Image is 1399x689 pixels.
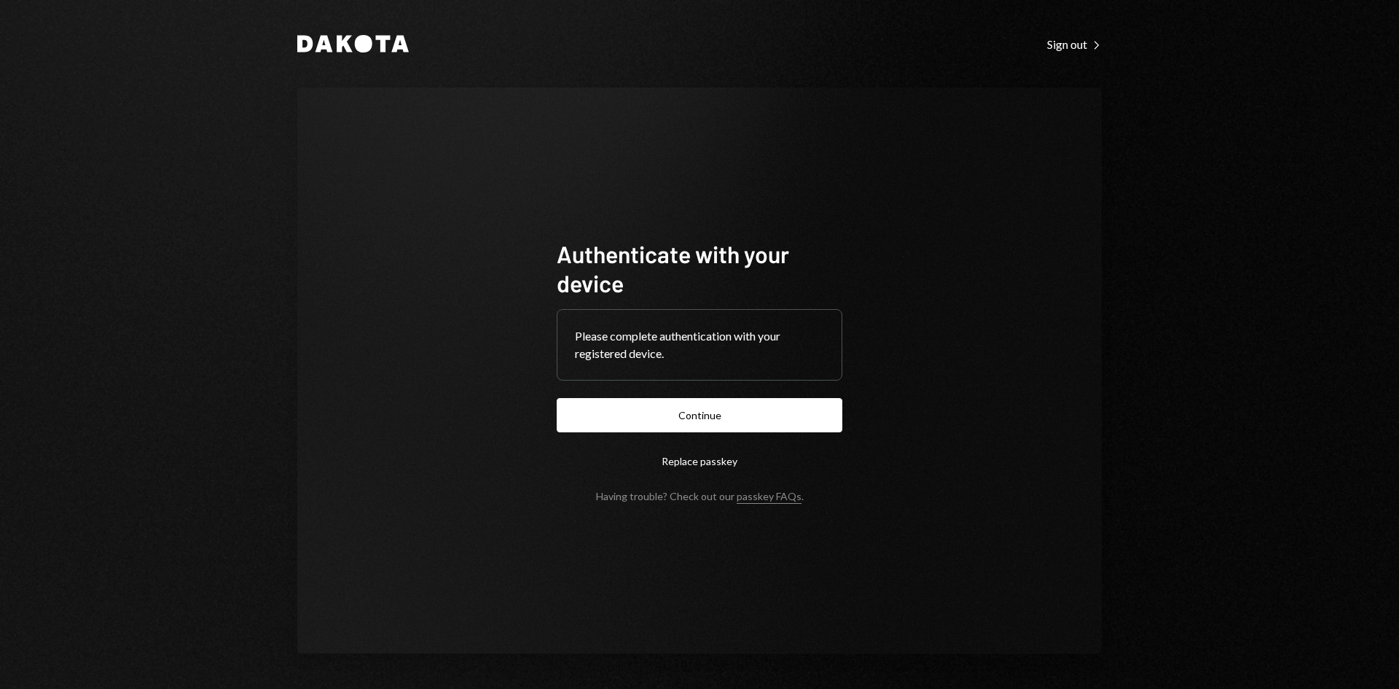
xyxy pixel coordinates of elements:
[557,444,842,478] button: Replace passkey
[575,327,824,362] div: Please complete authentication with your registered device.
[557,239,842,297] h1: Authenticate with your device
[1047,36,1102,52] a: Sign out
[737,490,802,504] a: passkey FAQs
[596,490,804,502] div: Having trouble? Check out our .
[1047,37,1102,52] div: Sign out
[557,398,842,432] button: Continue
